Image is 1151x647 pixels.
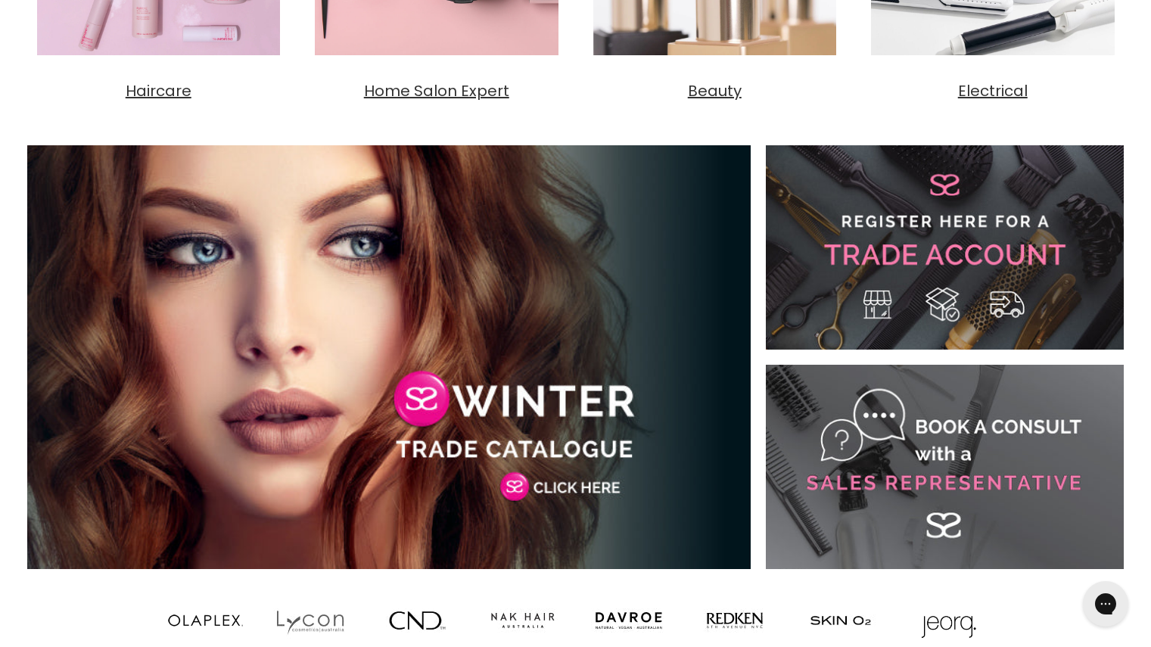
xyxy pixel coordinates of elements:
span: Haircare [126,80,191,101]
iframe: Gorgias live chat messenger [1075,576,1136,632]
span: Electrical [958,80,1028,101]
span: Beauty [688,80,742,101]
span: Home Salon Expert [364,80,509,101]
